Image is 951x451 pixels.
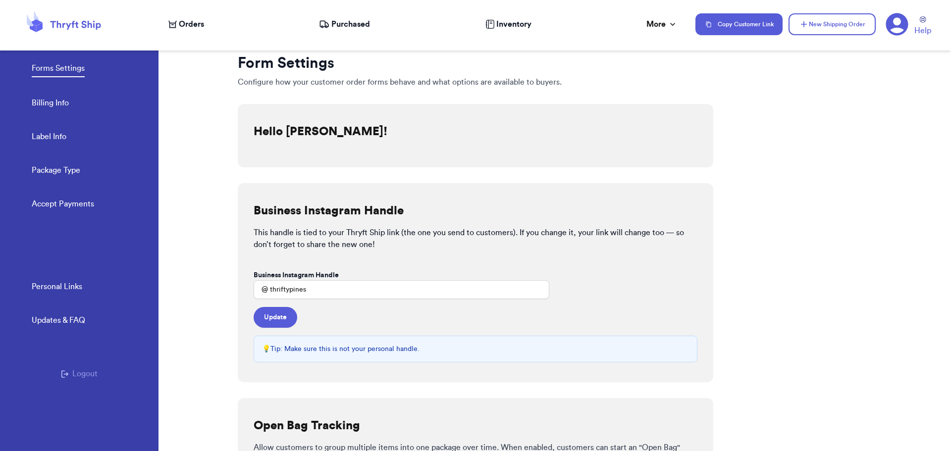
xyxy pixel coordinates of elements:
[319,18,370,30] a: Purchased
[32,97,69,111] a: Billing Info
[485,18,531,30] a: Inventory
[914,16,931,37] a: Help
[646,18,678,30] div: More
[496,18,531,30] span: Inventory
[254,280,268,299] div: @
[789,13,876,35] button: New Shipping Order
[238,76,713,88] p: Configure how your customer order forms behave and what options are available to buyers.
[32,164,80,178] a: Package Type
[331,18,370,30] span: Purchased
[254,307,297,328] button: Update
[254,420,360,432] h2: Open Bag Tracking
[262,344,420,354] p: 💡 Tip: Make sure this is not your personal handle.
[32,314,85,326] div: Updates & FAQ
[254,124,387,140] h2: Hello [PERSON_NAME]!
[32,314,85,328] a: Updates & FAQ
[238,54,713,72] h1: Form Settings
[254,227,697,251] p: This handle is tied to your Thryft Ship link (the one you send to customers). If you change it, y...
[168,18,204,30] a: Orders
[254,270,339,280] label: Business Instagram Handle
[32,62,85,77] a: Forms Settings
[179,18,204,30] span: Orders
[61,368,98,380] button: Logout
[32,198,94,212] a: Accept Payments
[695,13,783,35] button: Copy Customer Link
[914,25,931,37] span: Help
[32,131,66,145] a: Label Info
[32,281,82,295] a: Personal Links
[254,203,404,219] h2: Business Instagram Handle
